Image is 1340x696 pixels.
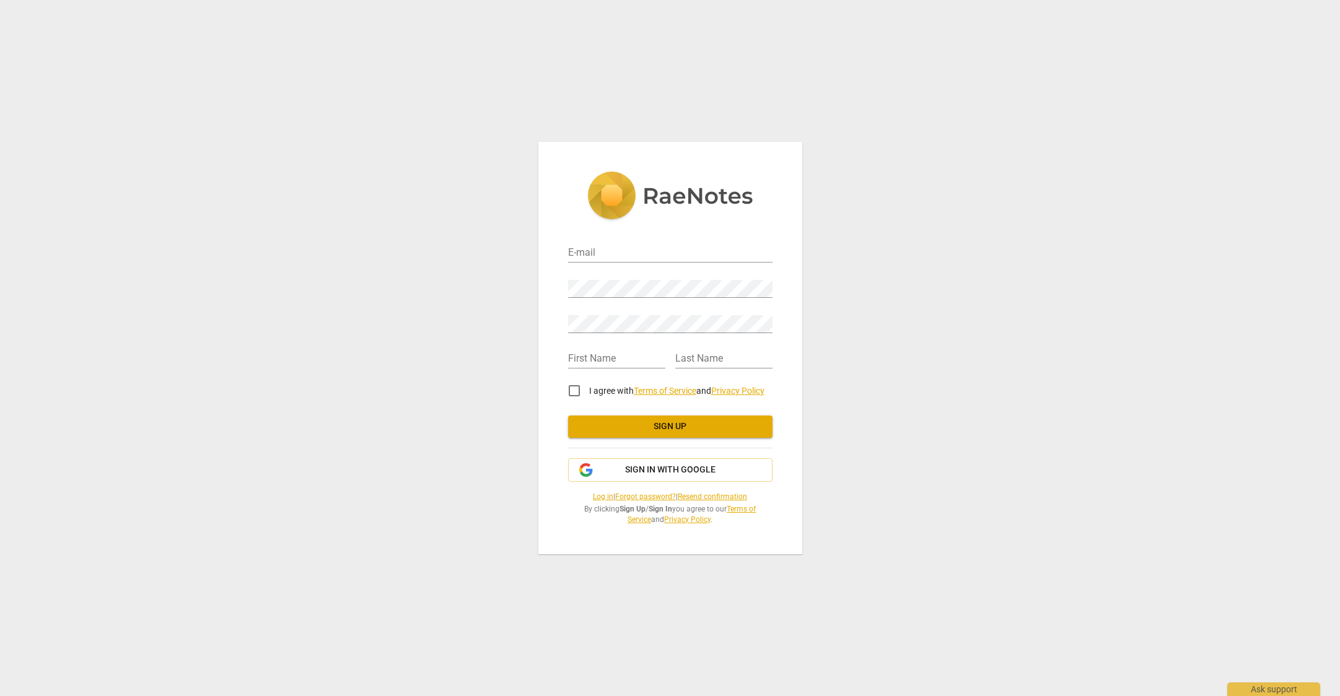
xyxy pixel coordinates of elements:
[634,386,696,396] a: Terms of Service
[578,420,763,433] span: Sign up
[628,505,756,524] a: Terms of Service
[711,386,764,396] a: Privacy Policy
[589,386,764,396] span: I agree with and
[568,492,773,502] span: | |
[620,505,646,513] b: Sign Up
[593,492,613,501] a: Log in
[568,504,773,524] span: By clicking / you agree to our and .
[568,415,773,438] button: Sign up
[568,458,773,482] button: Sign in with Google
[649,505,672,513] b: Sign In
[625,464,716,476] span: Sign in with Google
[615,492,676,501] a: Forgot password?
[664,515,711,524] a: Privacy Policy
[1227,682,1320,696] div: Ask support
[678,492,747,501] a: Resend confirmation
[587,172,753,222] img: 5ac2273c67554f335776073100b6d88f.svg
